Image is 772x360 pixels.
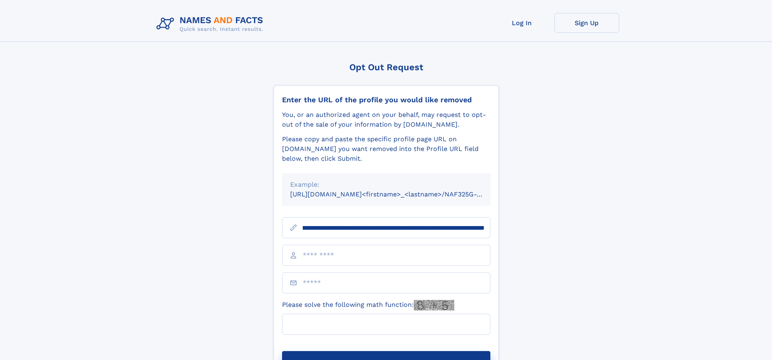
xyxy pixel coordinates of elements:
[282,134,490,164] div: Please copy and paste the specific profile page URL on [DOMAIN_NAME] you want removed into the Pr...
[153,13,270,35] img: Logo Names and Facts
[490,13,554,33] a: Log In
[554,13,619,33] a: Sign Up
[282,300,454,310] label: Please solve the following math function:
[282,95,490,104] div: Enter the URL of the profile you would like removed
[282,110,490,129] div: You, or an authorized agent on your behalf, may request to opt-out of the sale of your informatio...
[290,190,506,198] small: [URL][DOMAIN_NAME]<firstname>_<lastname>/NAF325G-xxxxxxxx
[290,180,482,190] div: Example:
[274,62,499,72] div: Opt Out Request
